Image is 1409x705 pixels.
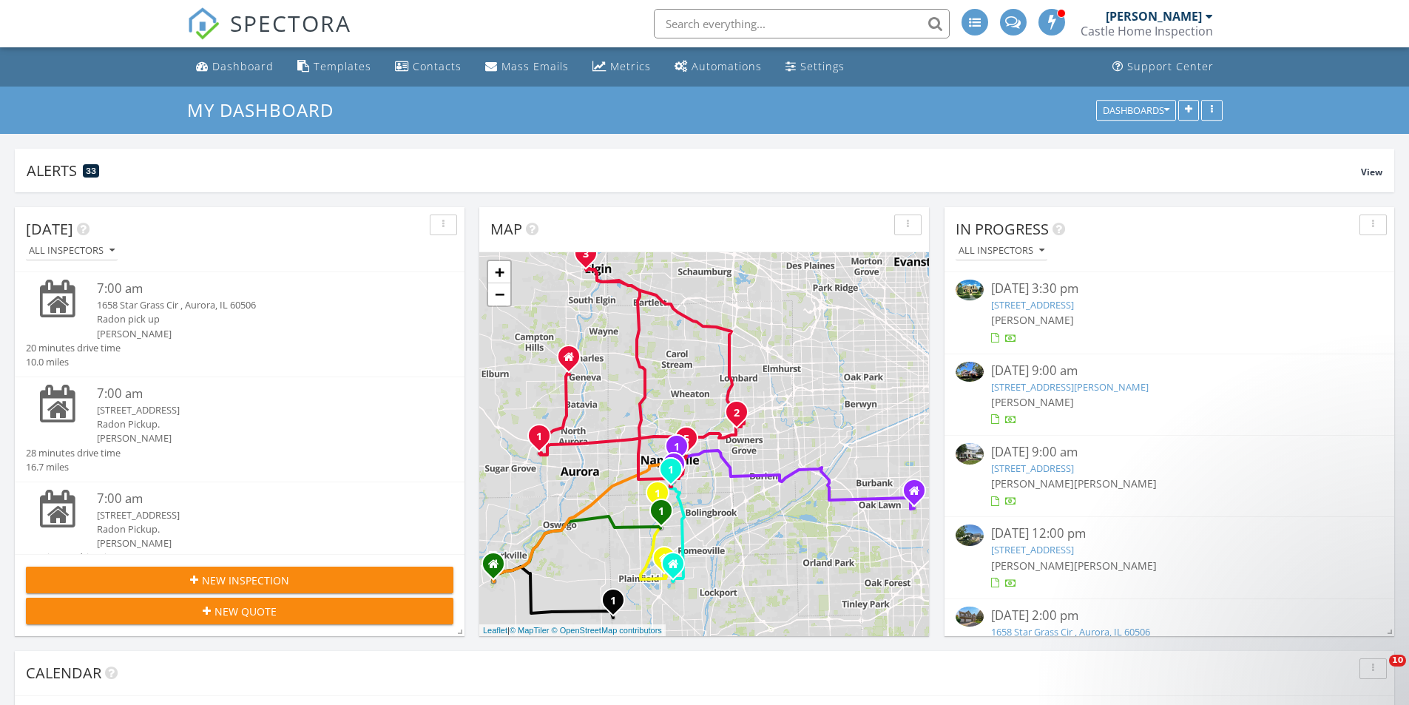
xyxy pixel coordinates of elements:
a: 7:00 am [STREET_ADDRESS] Radon Pickup. [PERSON_NAME] 21 minutes drive time 10.5 miles [26,490,453,579]
a: 7:00 am [STREET_ADDRESS] Radon Pickup. [PERSON_NAME] 28 minutes drive time 16.7 miles [26,385,453,474]
span: Map [490,219,522,239]
span: [PERSON_NAME] [1074,476,1157,490]
div: 7:00 am [97,280,418,298]
a: [DATE] 2:00 pm 1658 Star Grass Cir , Aurora, IL 60506 [PERSON_NAME][PERSON_NAME][PERSON_NAME] [956,607,1383,672]
button: All Inspectors [956,241,1047,261]
div: 1907 Cumberland Ct , Plainfield, IL 60586 [613,600,622,609]
div: [PERSON_NAME] [97,431,418,445]
div: 1423 Meander Dr , Naperville, IL 60565 [674,464,683,473]
div: 2173 Bent Grass Wy, Bolingbrook, IL 60490 [661,510,670,519]
a: [DATE] 9:00 am [STREET_ADDRESS] [PERSON_NAME][PERSON_NAME] [956,443,1383,509]
a: [STREET_ADDRESS] [991,298,1074,311]
div: [DATE] 2:00 pm [991,607,1348,625]
span: In Progress [956,219,1049,239]
input: Search everything... [654,9,950,38]
a: Mass Emails [479,53,575,81]
div: Contacts [413,59,462,73]
i: 5 [683,434,689,445]
span: 33 [86,166,96,176]
a: Zoom out [488,283,510,306]
button: New Quote [26,598,453,624]
div: 16.7 miles [26,460,121,474]
div: 1371 Williams Dr, Romeoville IL 60446 [673,564,682,573]
div: 21 minutes drive time [26,550,121,564]
div: Mass Emails [501,59,569,73]
div: 2274 Shiloh Dr, Aurora IL 60503 [493,564,502,573]
a: Dashboard [190,53,280,81]
i: 1 [610,596,616,607]
div: [PERSON_NAME] [97,327,418,341]
i: 1 [658,507,664,517]
div: [PERSON_NAME] [97,536,418,550]
span: 10 [1389,655,1406,667]
div: 28 minutes drive time [26,446,121,460]
div: 15 N Edison Ave , Elgin, IL 60123 [586,253,595,262]
button: All Inspectors [26,241,118,261]
div: Dashboard [212,59,274,73]
div: Radon Pickup. [97,522,418,536]
a: Metrics [587,53,657,81]
div: Castle Home Inspection [1081,24,1213,38]
span: [PERSON_NAME] [991,395,1074,409]
i: 1 [668,465,674,476]
div: Support Center [1127,59,1214,73]
a: [STREET_ADDRESS] [991,462,1074,475]
a: [STREET_ADDRESS] [991,543,1074,556]
div: | [479,624,666,637]
div: [DATE] 12:00 pm [991,524,1348,543]
div: 7:00 am [97,490,418,508]
iframe: Intercom live chat [1359,655,1394,690]
a: My Dashboard [187,98,346,122]
div: Chicago IL 60655 [914,490,923,499]
div: 456 S Julian St , Naperville, IL 60540 [677,446,686,455]
div: Settings [800,59,845,73]
a: SPECTORA [187,20,351,51]
div: Radon Pickup. [97,417,418,431]
i: 1 [674,442,680,453]
button: Dashboards [1096,100,1176,121]
div: 1658 Star Grass Cir , Aurora, IL 60506 [97,298,418,312]
a: [DATE] 12:00 pm [STREET_ADDRESS] [PERSON_NAME][PERSON_NAME] [956,524,1383,590]
img: 9544985%2Fcover_photos%2FiTzkvYj8vHOl0ghe9oX7%2Fsmall.jpg [956,607,984,627]
div: [DATE] 9:00 am [991,443,1348,462]
div: [PERSON_NAME] [1106,9,1202,24]
span: SPECTORA [230,7,351,38]
div: [DATE] 9:00 am [991,362,1348,380]
img: 9565948%2Fcover_photos%2FJ4BnN360ku8XfASeHuLU%2Fsmall.jpg [956,443,984,465]
img: The Best Home Inspection Software - Spectora [187,7,220,40]
a: Zoom in [488,261,510,283]
div: 7:00 am [97,385,418,403]
i: 1 [655,489,660,499]
div: [DATE] 3:30 pm [991,280,1348,298]
a: Automations (Advanced) [669,53,768,81]
div: Alerts [27,161,1361,181]
div: All Inspectors [29,246,115,256]
div: Templates [314,59,371,73]
i: 2 [734,408,740,419]
a: 7:00 am 1658 Star Grass Cir , Aurora, IL 60506 Radon pick up [PERSON_NAME] 20 minutes drive time ... [26,280,453,369]
button: New Inspection [26,567,453,593]
div: Dashboards [1103,105,1169,115]
a: 1658 Star Grass Cir , Aurora, IL 60506 [991,625,1150,638]
img: 9539728%2Fcover_photos%2FsqjBgtuIQRwTO7f73ODi%2Fsmall.jpg [956,280,984,300]
i: 3 [583,249,589,260]
div: 512 Peacock Ct , Naperville, IL 60565 [671,469,680,478]
span: [PERSON_NAME] [991,313,1074,327]
span: [DATE] [26,219,73,239]
a: Support Center [1106,53,1220,81]
a: Contacts [389,53,467,81]
a: Leaflet [483,626,507,635]
div: 1658 Star Grass Cir , Aurora, IL 60506 [539,436,548,445]
a: [DATE] 3:30 pm [STREET_ADDRESS] [PERSON_NAME] [956,280,1383,345]
a: © MapTiler [510,626,550,635]
div: 1542 Herbert St , Downers Grove, IL 60515 [737,412,746,421]
div: All Inspectors [959,246,1044,256]
span: [PERSON_NAME] [991,559,1074,573]
span: New Inspection [202,573,289,588]
span: View [1361,166,1382,178]
div: Automations [692,59,762,73]
a: Templates [291,53,377,81]
a: [STREET_ADDRESS][PERSON_NAME] [991,380,1149,394]
div: [STREET_ADDRESS] [97,508,418,522]
div: Metrics [610,59,651,73]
